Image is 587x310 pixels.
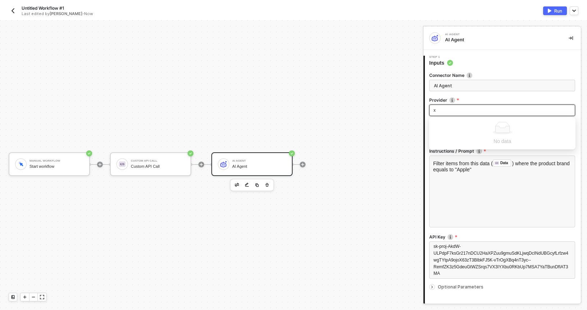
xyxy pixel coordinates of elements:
[10,8,16,14] img: back
[233,181,241,189] button: edit-cred
[476,148,482,154] img: icon-info
[131,159,185,162] div: Custom API Call
[433,161,493,166] span: Filter items from this data (
[429,148,575,154] label: Instructions / Prompt
[445,37,557,43] div: AI Agent
[429,56,453,59] span: Step 1
[245,182,249,188] img: edit-cred
[301,162,305,167] span: icon-play
[22,5,64,11] span: Untitled Workflow #1
[433,161,571,172] span: ) where the product brand equals to "Apple"
[467,73,472,78] img: icon-info
[429,59,453,66] span: Inputs
[235,183,239,186] img: edit-cred
[31,295,36,299] span: icon-minus
[29,164,83,169] div: Start workflow
[569,36,573,40] span: icon-collapse-right
[18,161,24,167] img: icon
[232,159,286,162] div: AI Agent
[438,284,483,290] span: Optional Parameters
[22,11,277,17] div: Last edited by - Now
[188,151,193,156] span: icon-success-page
[255,183,259,187] img: copy-block
[432,35,438,41] img: integration-icon
[500,160,508,166] div: Data
[554,8,562,14] div: Run
[445,33,553,36] div: AI Agent
[495,161,499,165] img: fieldIcon
[29,159,83,162] div: Manual Workflow
[199,162,203,167] span: icon-play
[448,234,453,240] img: icon-info
[548,9,551,13] img: activate
[243,181,251,189] button: edit-cred
[429,283,575,291] div: Optional Parameters
[119,161,125,167] img: icon
[40,295,44,299] span: icon-expand
[220,161,227,167] img: icon
[9,6,17,15] button: back
[429,234,575,240] label: API Key
[253,181,261,189] button: copy-block
[131,164,185,169] div: Custom API Call
[86,151,92,156] span: icon-success-page
[98,162,102,167] span: icon-play
[289,151,295,156] span: icon-success-page
[430,285,434,289] span: icon-arrow-right-small
[449,97,455,103] img: icon-info
[434,137,571,145] div: No data
[232,164,286,169] div: AI Agent
[429,97,575,103] label: Provider
[23,295,27,299] span: icon-play
[429,72,575,78] label: Connector Name
[50,11,82,16] span: [PERSON_NAME]
[429,80,575,91] input: Enter description
[434,244,568,276] span: sk-proj-AkdW-ULPdpF7ksGr217nDCU2HaXPZuu9gmuSdKLjwqDcINdUBGcyfLrfzw4wgTYtpA9ojoX63zT3BlbkFJ5K-vTrO...
[543,6,567,15] button: activateRun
